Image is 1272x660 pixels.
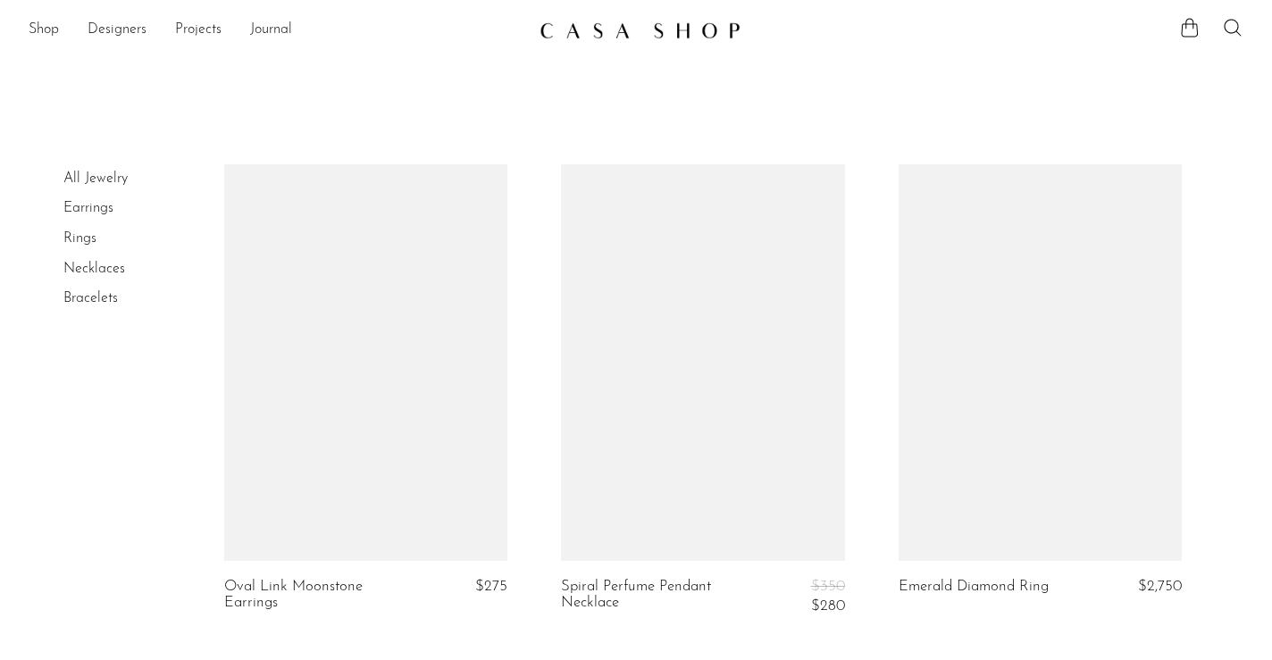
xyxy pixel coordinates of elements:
a: Shop [29,19,59,42]
a: Projects [175,19,222,42]
span: $2,750 [1138,579,1182,594]
a: Necklaces [63,262,125,276]
nav: Desktop navigation [29,15,525,46]
a: Bracelets [63,291,118,305]
ul: NEW HEADER MENU [29,15,525,46]
a: Emerald Diamond Ring [899,579,1049,595]
a: Spiral Perfume Pendant Necklace [561,579,749,615]
a: Rings [63,231,96,246]
a: Earrings [63,201,113,215]
a: Oval Link Moonstone Earrings [224,579,412,612]
a: Designers [88,19,146,42]
span: $280 [811,598,845,614]
a: Journal [250,19,292,42]
a: All Jewelry [63,171,128,186]
span: $275 [475,579,507,594]
span: $350 [811,579,845,594]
